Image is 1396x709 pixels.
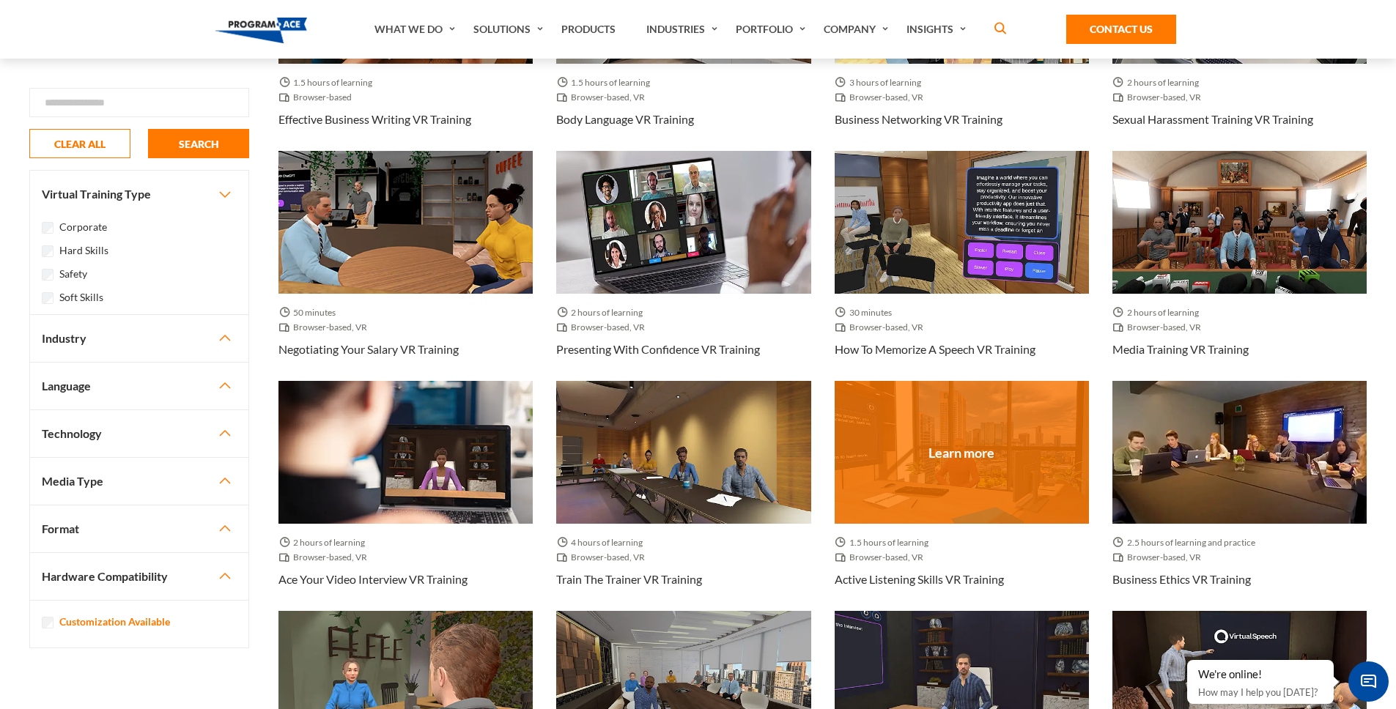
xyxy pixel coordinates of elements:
[835,381,1089,611] a: Thumbnail - Active listening skills VR Training 1.5 hours of learning Browser-based, VR Active li...
[1348,661,1389,702] span: Chat Widget
[278,75,378,90] span: 1.5 hours of learning
[278,550,373,565] span: Browser-based, VR
[556,111,694,128] h3: Body language VR Training
[556,305,649,320] span: 2 hours of learning
[1112,341,1249,358] h3: Media training VR Training
[278,305,341,320] span: 50 minutes
[30,363,248,409] button: Language
[835,90,929,105] span: Browser-based, VR
[835,305,898,320] span: 30 minutes
[556,550,651,565] span: Browser-based, VR
[835,111,1002,128] h3: Business networking VR Training
[556,341,760,358] h3: Presenting with confidence VR Training
[1112,151,1367,381] a: Thumbnail - Media training VR Training 2 hours of learning Browser-based, VR Media training VR Tr...
[30,171,248,218] button: Virtual Training Type
[1066,15,1176,44] a: Contact Us
[835,571,1004,588] h3: Active listening skills VR Training
[59,614,170,630] label: Customization Available
[278,151,533,381] a: Thumbnail - Negotiating your salary VR Training 50 minutes Browser-based, VR Negotiating your sal...
[278,381,533,611] a: Thumbnail - Ace your video interview VR Training 2 hours of learning Browser-based, VR Ace your v...
[556,535,649,550] span: 4 hours of learning
[835,550,929,565] span: Browser-based, VR
[835,151,1089,381] a: Thumbnail - How to memorize a speech VR Training 30 minutes Browser-based, VR How to memorize a s...
[556,571,702,588] h3: Train the trainer VR Training
[1112,550,1207,565] span: Browser-based, VR
[42,222,53,234] input: Corporate
[42,269,53,281] input: Safety
[30,410,248,457] button: Technology
[1112,111,1313,128] h3: Sexual harassment training VR Training
[1112,75,1205,90] span: 2 hours of learning
[1198,683,1323,701] p: How may I help you [DATE]?
[1112,305,1205,320] span: 2 hours of learning
[215,18,308,43] img: Program-Ace
[30,458,248,505] button: Media Type
[59,219,107,235] label: Corporate
[278,535,371,550] span: 2 hours of learning
[278,571,468,588] h3: Ace your video interview VR Training
[835,320,929,335] span: Browser-based, VR
[278,90,358,105] span: Browser-based
[556,90,651,105] span: Browser-based, VR
[42,617,53,628] input: Customization Available
[30,505,248,552] button: Format
[42,245,53,257] input: Hard Skills
[278,111,471,128] h3: Effective business writing VR Training
[59,266,87,282] label: Safety
[278,341,459,358] h3: Negotiating your salary VR Training
[556,381,810,611] a: Thumbnail - Train the trainer VR Training 4 hours of learning Browser-based, VR Train the trainer...
[1112,90,1207,105] span: Browser-based, VR
[29,129,130,158] button: CLEAR ALL
[835,75,927,90] span: 3 hours of learning
[59,242,108,259] label: Hard Skills
[1112,381,1367,611] a: Thumbnail - Business ethics VR Training 2.5 hours of learning and practice Browser-based, VR Busi...
[556,320,651,335] span: Browser-based, VR
[30,315,248,362] button: Industry
[1198,667,1323,682] div: We're online!
[30,553,248,600] button: Hardware Compatibility
[1112,320,1207,335] span: Browser-based, VR
[835,535,934,550] span: 1.5 hours of learning
[835,341,1035,358] h3: How to memorize a speech VR Training
[556,151,810,381] a: Thumbnail - Presenting with confidence VR Training 2 hours of learning Browser-based, VR Presenti...
[59,289,103,305] label: Soft Skills
[1112,571,1251,588] h3: Business ethics VR Training
[556,75,656,90] span: 1.5 hours of learning
[42,292,53,304] input: Soft Skills
[1112,535,1261,550] span: 2.5 hours of learning and practice
[278,320,373,335] span: Browser-based, VR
